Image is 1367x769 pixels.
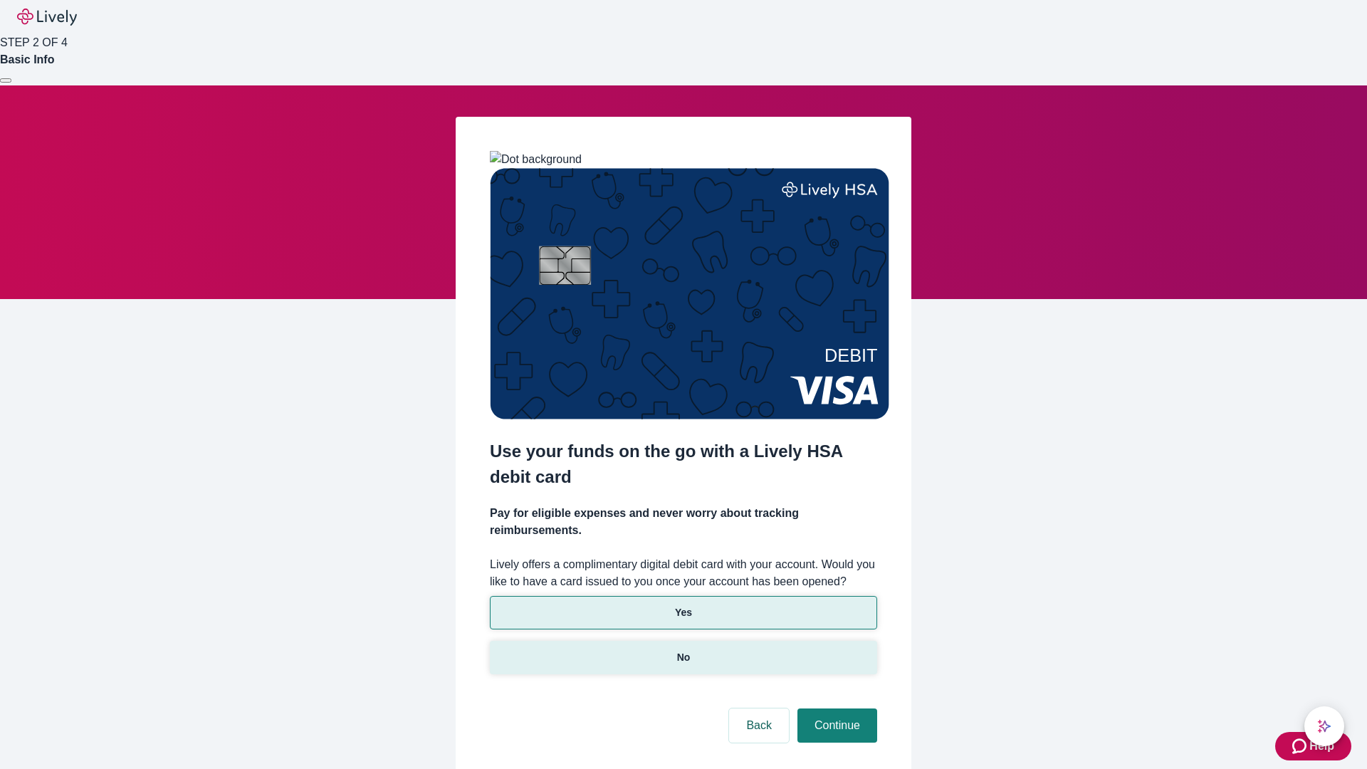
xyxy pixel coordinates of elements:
[1292,738,1309,755] svg: Zendesk support icon
[490,439,877,490] h2: Use your funds on the go with a Lively HSA debit card
[1317,719,1331,733] svg: Lively AI Assistant
[677,650,691,665] p: No
[490,596,877,629] button: Yes
[675,605,692,620] p: Yes
[490,151,582,168] img: Dot background
[17,9,77,26] img: Lively
[1275,732,1351,760] button: Zendesk support iconHelp
[490,556,877,590] label: Lively offers a complimentary digital debit card with your account. Would you like to have a card...
[1304,706,1344,746] button: chat
[490,505,877,539] h4: Pay for eligible expenses and never worry about tracking reimbursements.
[490,641,877,674] button: No
[1309,738,1334,755] span: Help
[490,168,889,419] img: Debit card
[797,708,877,743] button: Continue
[729,708,789,743] button: Back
